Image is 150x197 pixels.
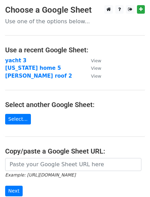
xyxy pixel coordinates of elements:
[5,114,31,124] a: Select...
[116,164,150,197] iframe: Chat Widget
[5,46,145,54] h4: Use a recent Google Sheet:
[5,65,61,71] a: [US_STATE] home 5
[91,74,101,79] small: View
[5,18,145,25] p: Use one of the options below...
[5,101,145,109] h4: Select another Google Sheet:
[91,66,101,71] small: View
[91,58,101,63] small: View
[5,186,23,196] input: Next
[5,147,145,155] h4: Copy/paste a Google Sheet URL:
[5,5,145,15] h3: Choose a Google Sheet
[84,65,101,71] a: View
[84,73,101,79] a: View
[5,73,72,79] a: [PERSON_NAME] roof 2
[5,172,76,178] small: Example: [URL][DOMAIN_NAME]
[84,57,101,64] a: View
[5,158,141,171] input: Paste your Google Sheet URL here
[5,57,26,64] a: yacht 3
